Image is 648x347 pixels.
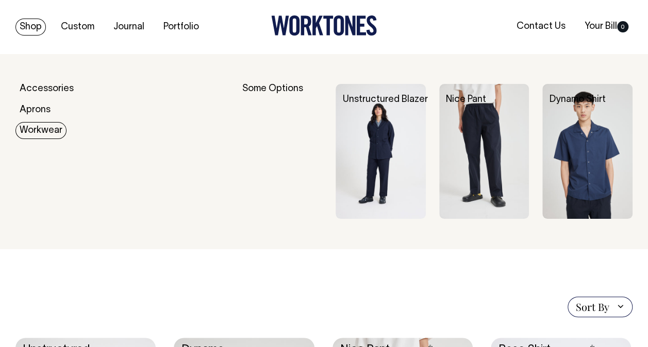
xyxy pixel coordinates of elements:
div: Some Options [242,84,323,219]
a: Dynamo Shirt [549,95,605,104]
a: Custom [57,19,98,36]
span: 0 [617,21,628,32]
a: Accessories [15,80,78,97]
img: Nice Pant [439,84,529,219]
a: Portfolio [159,19,203,36]
a: Unstructured Blazer [342,95,427,104]
a: Journal [109,19,148,36]
a: Contact Us [512,18,570,35]
a: Nice Pant [446,95,486,104]
a: Aprons [15,101,55,118]
img: Dynamo Shirt [542,84,633,219]
span: Sort By [576,301,609,313]
a: Shop [15,19,46,36]
a: Workwear [15,122,67,139]
img: Unstructured Blazer [336,84,426,219]
a: Your Bill0 [580,18,633,35]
